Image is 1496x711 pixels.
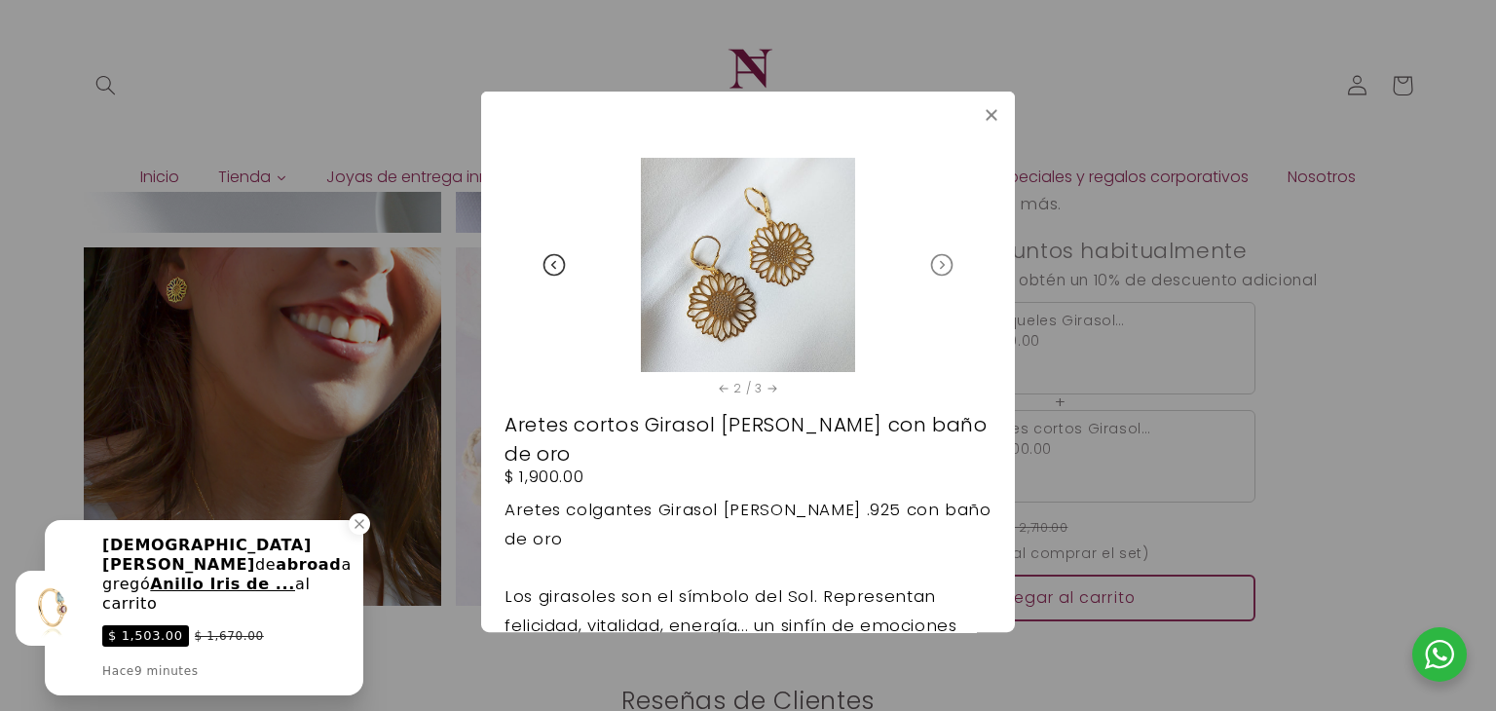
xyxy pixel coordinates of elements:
span: [DEMOGRAPHIC_DATA][PERSON_NAME] [102,536,312,574]
div: Aretes cortos Girasol [PERSON_NAME] con baño de oro [505,410,991,468]
img: 011E03M_1200x1200_dee59c7a-bb77-430e-8674-5880ac537bc3_400x400.jpg [641,158,855,372]
div: 2 / 3 [733,378,762,398]
span: 9 [134,664,142,678]
span: abroad [276,555,341,574]
span: Aretes colgantes Girasol [PERSON_NAME] .925 con baño de oro [505,498,991,550]
span: minutes [147,664,199,678]
div: de agregó al carrito [102,536,352,614]
span: $ 1,900.00 [505,465,583,488]
span: Anillo Iris de ... [150,575,295,593]
div: Hace [102,662,199,680]
span: $ 1,503.00 [102,625,189,647]
div: Close a notification [349,513,370,535]
span: $ 1,670.00 [195,627,264,645]
span: Los girasoles son el símbolo del Sol. Representan felicidad, vitalidad, energía... un sinfín de e... [505,584,957,694]
img: ImagePreview [16,571,91,646]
